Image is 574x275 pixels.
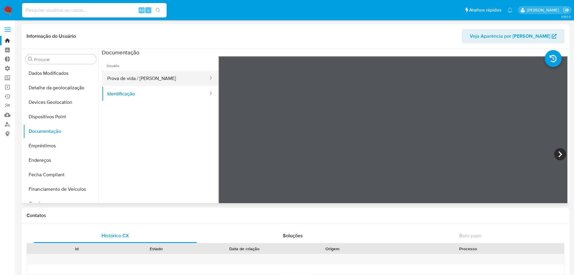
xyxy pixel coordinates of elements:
[27,33,76,39] h1: Informação do Usuário
[23,110,99,124] button: Dispositivos Point
[200,246,289,252] div: Data de criação
[563,7,569,13] a: Sair
[152,6,164,14] button: search-icon
[23,182,99,197] button: Financiamento de Veículos
[23,124,99,139] button: Documentação
[297,246,368,252] div: Origem
[42,246,112,252] div: Id
[23,153,99,168] button: Endereços
[23,168,99,182] button: Fecha Compliant
[147,7,149,13] span: s
[470,29,550,43] span: Veja Aparência por [PERSON_NAME]
[23,66,99,81] button: Dados Modificados
[23,139,99,153] button: Empréstimos
[459,232,481,239] span: Bate-papo
[527,7,561,13] p: edgar.zuliani@mercadolivre.com
[283,232,303,239] span: Soluções
[27,213,564,219] h1: Contatos
[102,232,129,239] span: Histórico CX
[139,7,144,13] span: Alt
[22,6,167,14] input: Pesquise usuários ou casos...
[462,29,564,43] button: Veja Aparência por [PERSON_NAME]
[469,7,501,13] span: Atalhos rápidos
[376,246,560,252] div: Processo
[23,81,99,95] button: Detalhe da geolocalização
[507,8,513,13] a: Notificações
[23,95,99,110] button: Devices Geolocation
[28,57,33,62] button: Procurar
[121,246,192,252] div: Estado
[23,197,99,211] button: Geral
[34,57,94,62] input: Procurar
